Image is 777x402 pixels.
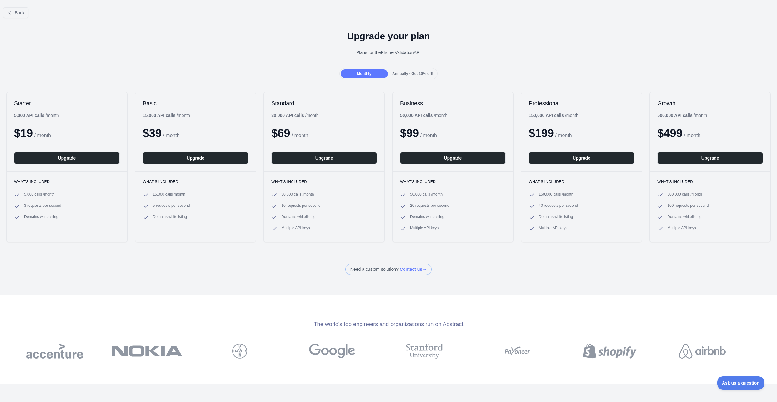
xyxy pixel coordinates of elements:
[400,113,433,118] b: 50,000 API calls
[400,112,447,118] div: / month
[529,112,579,118] div: / month
[529,100,634,107] h2: Professional
[271,100,377,107] h2: Standard
[400,127,419,140] span: $ 99
[529,127,554,140] span: $ 199
[717,376,764,390] iframe: Toggle Customer Support
[400,100,506,107] h2: Business
[529,113,564,118] b: 150,000 API calls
